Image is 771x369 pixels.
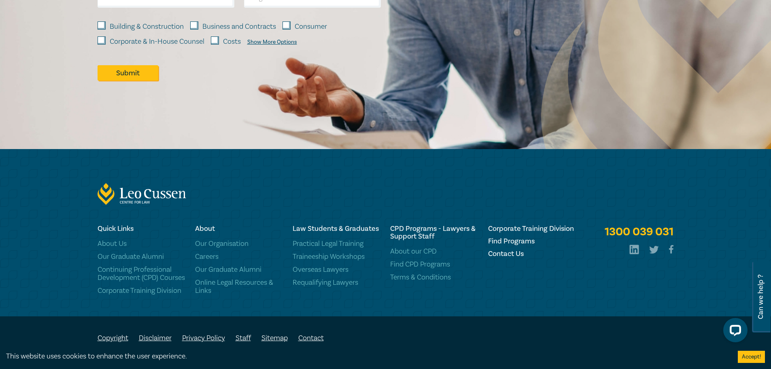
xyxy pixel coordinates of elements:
label: Costs [223,36,241,47]
a: Our Graduate Alumni [195,266,283,274]
label: Business and Contracts [202,21,276,32]
h6: Quick Links [98,225,185,232]
a: Disclaimer [139,333,172,343]
h6: About [195,225,283,232]
a: Requalifying Lawyers [293,279,380,287]
a: About our CPD [390,247,478,256]
a: Overseas Lawyers [293,266,380,274]
a: Practical Legal Training [293,240,380,248]
a: Contact [298,333,324,343]
h6: Law Students & Graduates [293,225,380,232]
a: Corporate Training Division [488,225,576,232]
a: Sitemap [261,333,288,343]
label: Building & Construction [110,21,184,32]
a: Traineeship Workshops [293,253,380,261]
div: This website uses cookies to enhance the user experience. [6,351,726,362]
h6: CPD Programs - Lawyers & Support Staff [390,225,478,240]
a: Find Programs [488,237,576,245]
a: About Us [98,240,185,248]
iframe: LiveChat chat widget [717,315,751,349]
a: Staff [236,333,251,343]
div: Show More Options [247,39,297,45]
a: Copyright [98,333,128,343]
span: Can we help ? [757,266,765,328]
a: Our Organisation [195,240,283,248]
a: Terms & Conditions [390,273,478,282]
label: Corporate & In-House Counsel [110,36,204,47]
a: Corporate Training Division [98,287,185,295]
a: 1300 039 031 [605,225,673,239]
button: Submit [98,65,158,81]
a: Find CPD Programs [390,260,478,269]
a: Our Graduate Alumni [98,253,185,261]
label: Consumer [295,21,327,32]
button: Accept cookies [738,351,765,363]
a: Privacy Policy [182,333,225,343]
a: Contact Us [488,250,576,258]
a: Careers [195,253,283,261]
a: Continuing Professional Development (CPD) Courses [98,266,185,282]
a: Online Legal Resources & Links [195,279,283,295]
